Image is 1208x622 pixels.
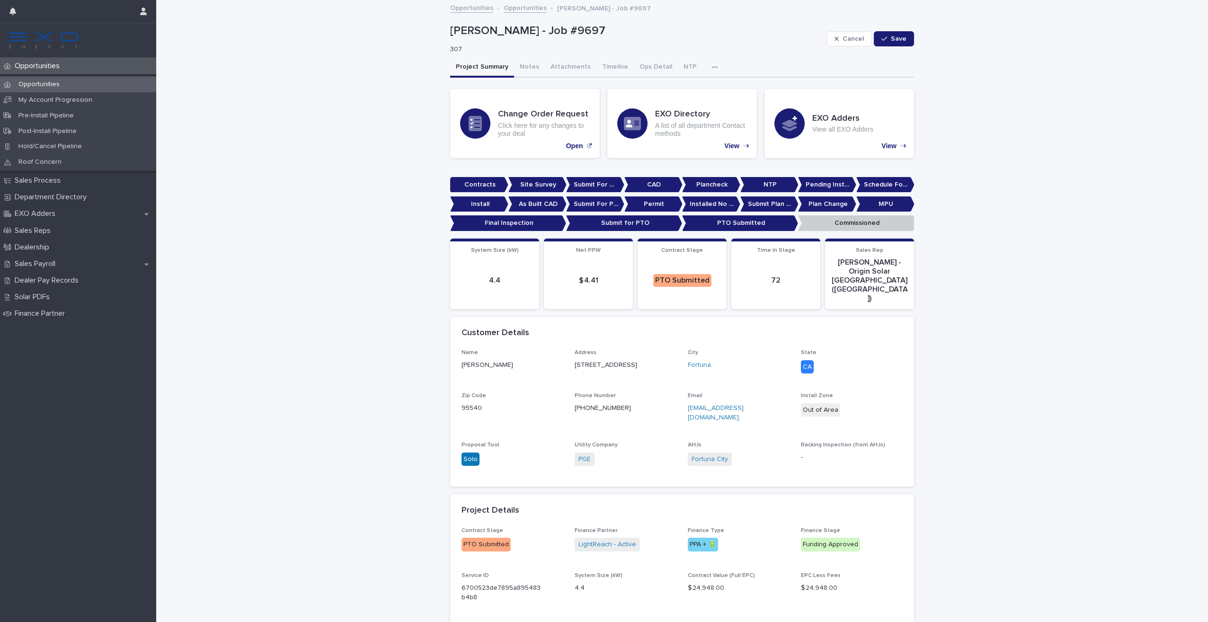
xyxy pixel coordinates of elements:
p: $ 24,948.00 [801,583,903,593]
p: [PERSON_NAME] - Origin Solar [GEOGRAPHIC_DATA] ([GEOGRAPHIC_DATA]) [831,258,908,303]
p: Open [566,142,583,150]
div: PTO Submitted [462,538,511,551]
p: Solar PDFs [11,293,57,302]
a: Fortuna [688,360,711,370]
a: Fortuna City [692,454,728,464]
span: City [688,350,698,355]
div: Solo [462,453,480,466]
span: EPC Less Fees [801,573,841,578]
span: Name [462,350,478,355]
span: System Size (kW) [471,248,519,253]
p: Install [450,196,508,212]
a: View [764,89,914,158]
p: Permit [624,196,683,212]
p: Opportunities [11,80,67,89]
span: Save [891,36,906,42]
a: View [607,89,757,158]
p: Contracts [450,177,508,193]
p: Finance Partner [11,309,72,318]
span: Email [688,393,702,399]
a: LightReach - Active [578,540,636,550]
p: Plan Change [798,196,856,212]
h3: Change Order Request [498,109,590,120]
button: Ops Detail [634,58,678,78]
button: Save [874,31,914,46]
h2: Customer Details [462,328,529,338]
p: A list of all department Contact methods [655,122,747,138]
p: Submit For CAD [566,177,624,193]
p: $ 4.41 [550,276,627,285]
p: As Built CAD [508,196,567,212]
p: Submit for PTO [566,215,682,231]
span: Contract Stage [462,528,503,533]
span: State [801,350,817,355]
p: Installed No Permit [682,196,740,212]
a: Open [450,89,600,158]
p: My Account Progression [11,96,100,104]
button: Attachments [545,58,596,78]
p: 72 [737,276,815,285]
p: Pending Install Task [798,177,856,193]
p: Site Survey [508,177,567,193]
span: Address [575,350,596,355]
h3: EXO Directory [655,109,747,120]
a: PGE [578,454,591,464]
span: Contract Value (Full EPC) [688,573,755,578]
p: View all EXO Adders [812,125,873,133]
p: Sales Reps [11,226,58,235]
img: FKS5r6ZBThi8E5hshIGi [8,31,80,50]
span: System Size (kW) [575,573,622,578]
span: Install Zone [801,393,833,399]
p: EXO Adders [11,209,63,218]
span: Time In Stage [757,248,795,253]
p: PTO Submitted [682,215,798,231]
button: Timeline [596,58,634,78]
p: [PERSON_NAME] [462,360,563,370]
button: Cancel [826,31,872,46]
p: Dealership [11,243,57,252]
span: Cancel [843,36,864,42]
div: Out of Area [801,403,840,417]
p: Department Directory [11,193,94,202]
button: Notes [514,58,545,78]
span: AHJs [688,442,702,448]
span: Finance Stage [801,528,840,533]
span: Phone Number [575,393,616,399]
span: Sales Rep [856,248,883,253]
p: Commissioned [798,215,914,231]
p: $ 24,948.00 [688,583,790,593]
span: Contract Stage [661,248,703,253]
p: Submit Plan Change [740,196,799,212]
p: 6700523de7895a895483b4b8 [462,583,541,603]
p: [STREET_ADDRESS] [575,360,637,370]
div: Funding Approved [801,538,860,551]
a: Opportunities [450,2,493,13]
p: View [881,142,897,150]
button: Project Summary [450,58,514,78]
p: Post-Install Pipeline [11,127,84,135]
p: 4.4 [456,276,533,285]
p: Schedule For Install [856,177,915,193]
a: Opportunities [504,2,547,13]
p: [PERSON_NAME] - Job #9697 [557,2,651,13]
p: 4.4 [575,583,676,593]
p: CAD [624,177,683,193]
p: 95540 [462,403,563,413]
span: Utility Company [575,442,618,448]
span: Finance Partner [575,528,618,533]
p: Hold/Cancel Pipeline [11,142,89,151]
span: Finance Type [688,528,724,533]
a: [PHONE_NUMBER] [575,405,631,411]
span: Racking Inspection (from AHJs) [801,442,885,448]
p: Sales Payroll [11,259,63,268]
p: Opportunities [11,62,67,71]
span: Service ID [462,573,489,578]
p: Final Inspection [450,215,566,231]
p: Plancheck [682,177,740,193]
p: MPU [856,196,915,212]
h2: Project Details [462,506,519,516]
p: 307 [450,45,819,53]
div: PTO Submitted [653,274,711,287]
span: Zip Code [462,393,486,399]
p: - [801,453,903,462]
